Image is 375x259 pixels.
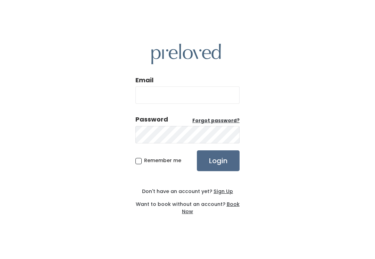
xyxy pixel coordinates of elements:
[182,201,240,215] a: Book Now
[144,157,181,164] span: Remember me
[214,188,233,195] u: Sign Up
[151,44,221,64] img: preloved logo
[135,195,240,215] div: Want to book without an account?
[135,76,153,85] label: Email
[197,150,240,171] input: Login
[135,115,168,124] div: Password
[212,188,233,195] a: Sign Up
[192,117,240,124] a: Forgot password?
[135,188,240,195] div: Don't have an account yet?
